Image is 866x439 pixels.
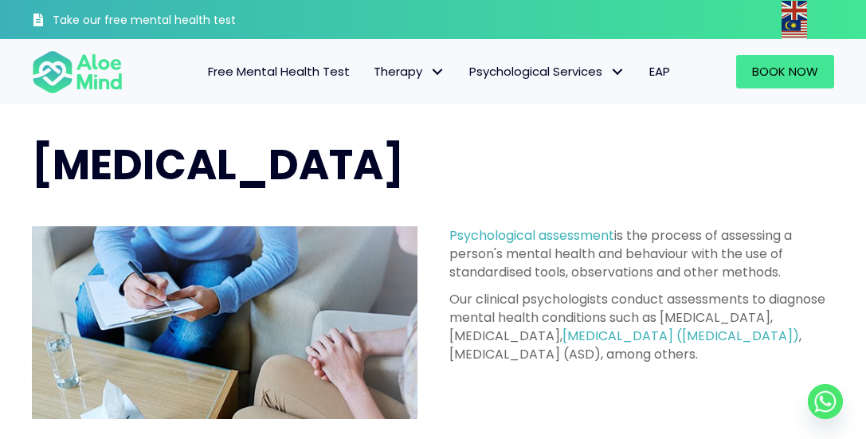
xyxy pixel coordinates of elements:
img: psychological assessment [32,226,417,419]
span: Free Mental Health Test [208,63,350,80]
a: Free Mental Health Test [196,55,362,88]
img: Aloe mind Logo [32,49,123,95]
span: Book Now [752,63,818,80]
span: Psychological Services: submenu [606,61,629,84]
a: Whatsapp [808,384,843,419]
nav: Menu [139,55,682,88]
a: EAP [637,55,682,88]
a: Psychological assessment [449,226,614,245]
a: [MEDICAL_DATA] ([MEDICAL_DATA]) [562,327,799,345]
span: Therapy: submenu [426,61,449,84]
img: en [782,1,807,20]
a: Malay [782,20,809,38]
a: Take our free mental health test [32,4,280,39]
p: is the process of assessing a person's mental health and behaviour with the use of standardised t... [449,226,835,282]
span: EAP [649,63,670,80]
span: Psychological Services [469,63,625,80]
p: Our clinical psychologists conduct assessments to diagnose mental health conditions such as [MEDI... [449,290,835,364]
span: [MEDICAL_DATA] [32,135,404,194]
h3: Take our free mental health test [53,13,280,29]
a: Psychological ServicesPsychological Services: submenu [457,55,637,88]
span: Therapy [374,63,445,80]
img: ms [782,20,807,39]
a: TherapyTherapy: submenu [362,55,457,88]
a: Book Now [736,55,834,88]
